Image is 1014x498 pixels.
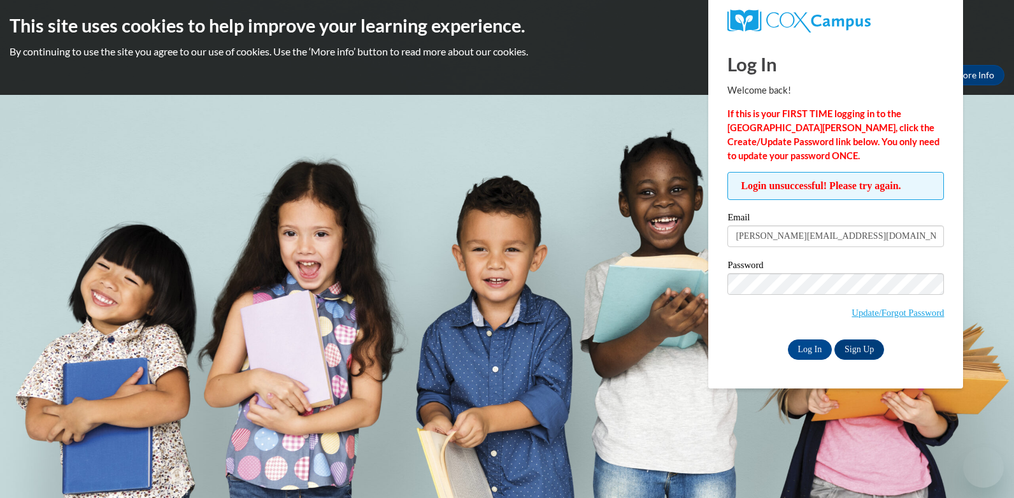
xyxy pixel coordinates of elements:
[727,10,870,32] img: COX Campus
[852,308,944,318] a: Update/Forgot Password
[727,108,939,161] strong: If this is your FIRST TIME logging in to the [GEOGRAPHIC_DATA][PERSON_NAME], click the Create/Upd...
[788,339,832,360] input: Log In
[963,447,1004,488] iframe: Button to launch messaging window
[727,213,944,225] label: Email
[10,13,1004,38] h2: This site uses cookies to help improve your learning experience.
[834,339,884,360] a: Sign Up
[727,83,944,97] p: Welcome back!
[727,51,944,77] h1: Log In
[727,10,944,32] a: COX Campus
[727,260,944,273] label: Password
[945,65,1004,85] a: More Info
[727,172,944,200] span: Login unsuccessful! Please try again.
[10,45,1004,59] p: By continuing to use the site you agree to our use of cookies. Use the ‘More info’ button to read...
